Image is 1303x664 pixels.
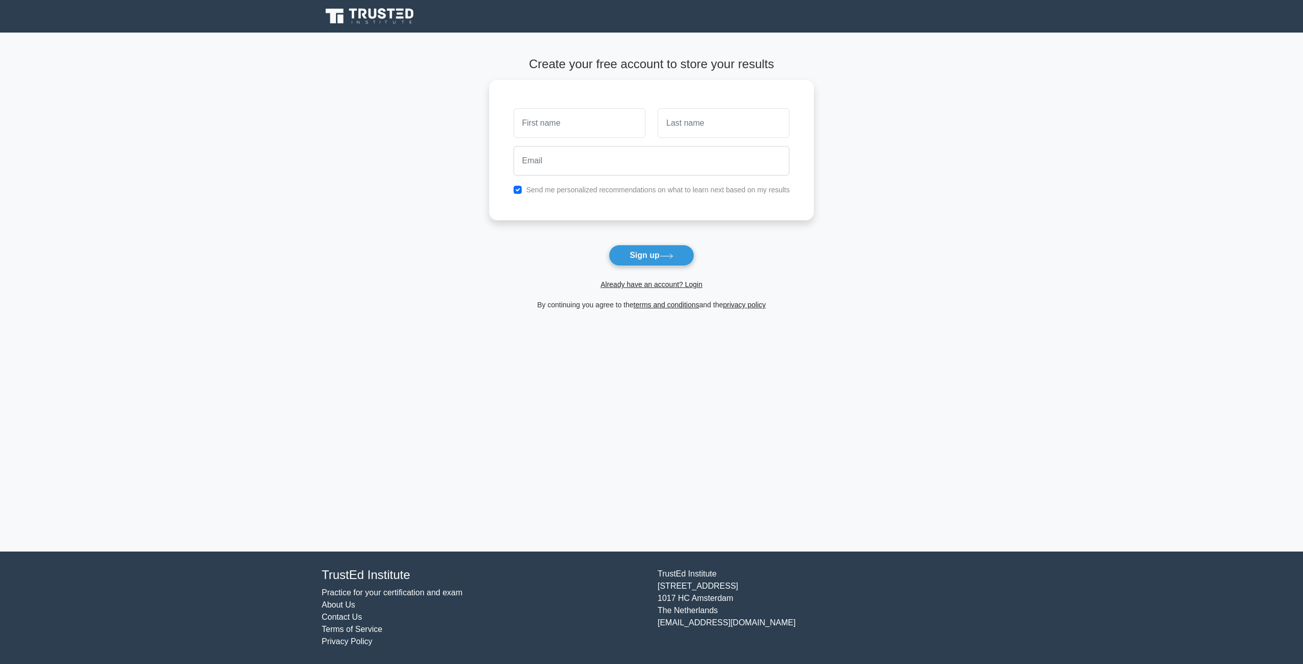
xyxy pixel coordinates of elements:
label: Send me personalized recommendations on what to learn next based on my results [526,186,790,194]
a: Terms of Service [322,625,382,633]
a: About Us [322,600,355,609]
h4: Create your free account to store your results [489,57,814,72]
button: Sign up [609,245,694,266]
h4: TrustEd Institute [322,568,645,583]
a: Practice for your certification and exam [322,588,463,597]
a: terms and conditions [634,301,699,309]
input: Last name [658,108,789,138]
a: Contact Us [322,613,362,621]
input: Email [514,146,790,176]
input: First name [514,108,645,138]
div: TrustEd Institute [STREET_ADDRESS] 1017 HC Amsterdam The Netherlands [EMAIL_ADDRESS][DOMAIN_NAME] [651,568,987,648]
a: Already have an account? Login [601,280,702,288]
a: privacy policy [723,301,766,309]
div: By continuing you agree to the and the [483,299,820,311]
a: Privacy Policy [322,637,373,646]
